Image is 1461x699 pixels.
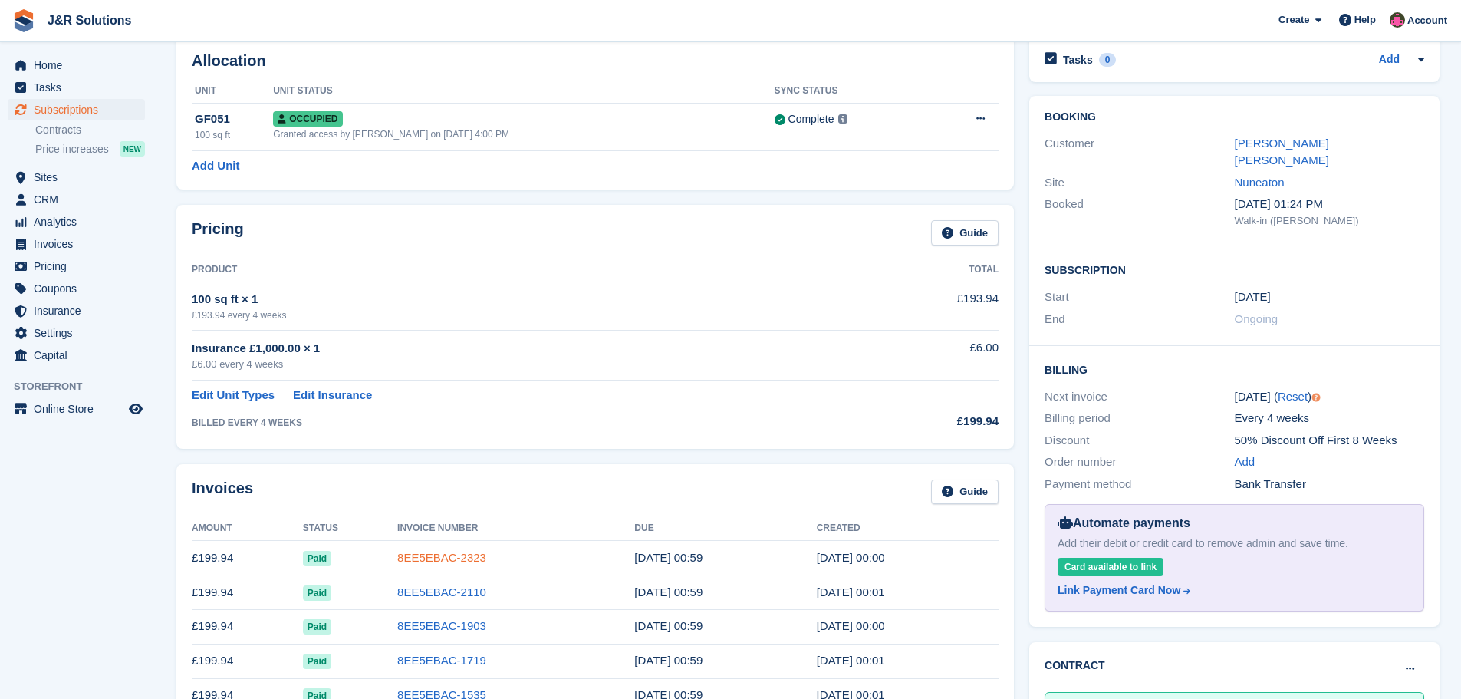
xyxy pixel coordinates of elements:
th: Product [192,258,847,282]
span: Help [1354,12,1376,28]
h2: Billing [1045,361,1424,377]
a: Edit Insurance [293,387,372,404]
a: Edit Unit Types [192,387,275,404]
a: Link Payment Card Now [1058,582,1405,598]
a: Guide [931,480,999,505]
div: £199.94 [847,413,999,430]
div: £6.00 every 4 weeks [192,357,847,372]
a: menu [8,189,145,210]
span: Paid [303,654,331,669]
time: 2025-05-27 23:59:59 UTC [634,654,703,667]
div: Complete [788,111,834,127]
time: 2025-07-22 23:59:59 UTC [634,585,703,598]
a: menu [8,278,145,299]
a: Nuneaton [1235,176,1285,189]
div: Start [1045,289,1234,306]
th: Amount [192,516,303,541]
a: Reset [1278,390,1308,403]
td: £199.94 [192,575,303,610]
span: Paid [303,619,331,635]
div: Next invoice [1045,388,1234,406]
time: 2025-06-24 23:59:59 UTC [634,619,703,632]
div: Link Payment Card Now [1058,582,1180,598]
div: Add their debit or credit card to remove admin and save time. [1058,536,1411,552]
img: stora-icon-8386f47178a22dfd0bd8f6a31ec36ba5ce8667c1dd55bd0f319d3a0aa187defe.svg [12,9,35,32]
a: Preview store [127,400,145,418]
a: menu [8,77,145,98]
div: Card available to link [1058,558,1163,576]
a: Add [1235,453,1255,471]
div: Every 4 weeks [1235,410,1424,427]
td: £199.94 [192,644,303,678]
span: Pricing [34,256,126,277]
span: Online Store [34,398,126,420]
span: Capital [34,345,126,366]
div: £193.94 every 4 weeks [192,308,847,322]
th: Invoice Number [397,516,634,541]
div: Customer [1045,135,1234,170]
div: Automate payments [1058,514,1411,532]
h2: Subscription [1045,262,1424,277]
a: Guide [931,220,999,246]
span: Settings [34,322,126,344]
th: Unit Status [273,79,774,104]
time: 2025-05-27 23:01:13 UTC [817,654,885,667]
span: Subscriptions [34,99,126,120]
th: Total [847,258,999,282]
span: CRM [34,189,126,210]
h2: Allocation [192,52,999,70]
time: 2025-06-24 23:00:52 UTC [817,619,885,632]
div: BILLED EVERY 4 WEEKS [192,416,847,430]
div: Site [1045,174,1234,192]
a: 8EE5EBAC-2323 [397,551,486,564]
a: menu [8,211,145,232]
h2: Pricing [192,220,244,246]
a: Add Unit [192,157,239,175]
a: Price increases NEW [35,140,145,157]
div: 100 sq ft [195,128,273,142]
a: menu [8,99,145,120]
h2: Booking [1045,111,1424,124]
div: Bank Transfer [1235,476,1424,493]
td: £193.94 [847,282,999,330]
a: menu [8,322,145,344]
span: Tasks [34,77,126,98]
span: Storefront [14,379,153,394]
span: Home [34,54,126,76]
div: [DATE] 01:24 PM [1235,196,1424,213]
a: Contracts [35,123,145,137]
th: Created [817,516,999,541]
a: menu [8,54,145,76]
time: 2025-07-22 23:01:14 UTC [817,585,885,598]
a: menu [8,300,145,321]
th: Status [303,516,397,541]
div: End [1045,311,1234,328]
a: menu [8,398,145,420]
div: Discount [1045,432,1234,450]
a: 8EE5EBAC-2110 [397,585,486,598]
span: Analytics [34,211,126,232]
div: Walk-in ([PERSON_NAME]) [1235,213,1424,229]
time: 2025-08-19 23:00:33 UTC [817,551,885,564]
div: Tooltip anchor [1309,391,1323,404]
td: £199.94 [192,609,303,644]
span: Coupons [34,278,126,299]
a: menu [8,167,145,188]
a: Add [1379,51,1400,69]
div: Payment method [1045,476,1234,493]
h2: Invoices [192,480,253,505]
span: Occupied [273,111,342,127]
span: Paid [303,585,331,601]
div: Granted access by [PERSON_NAME] on [DATE] 4:00 PM [273,127,774,141]
span: Account [1407,13,1447,28]
a: 8EE5EBAC-1719 [397,654,486,667]
span: Create [1278,12,1309,28]
div: Insurance £1,000.00 × 1 [192,340,847,358]
span: Ongoing [1235,312,1278,325]
div: Booked [1045,196,1234,228]
span: Paid [303,551,331,566]
a: 8EE5EBAC-1903 [397,619,486,632]
div: Order number [1045,453,1234,471]
th: Due [634,516,816,541]
span: Invoices [34,233,126,255]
